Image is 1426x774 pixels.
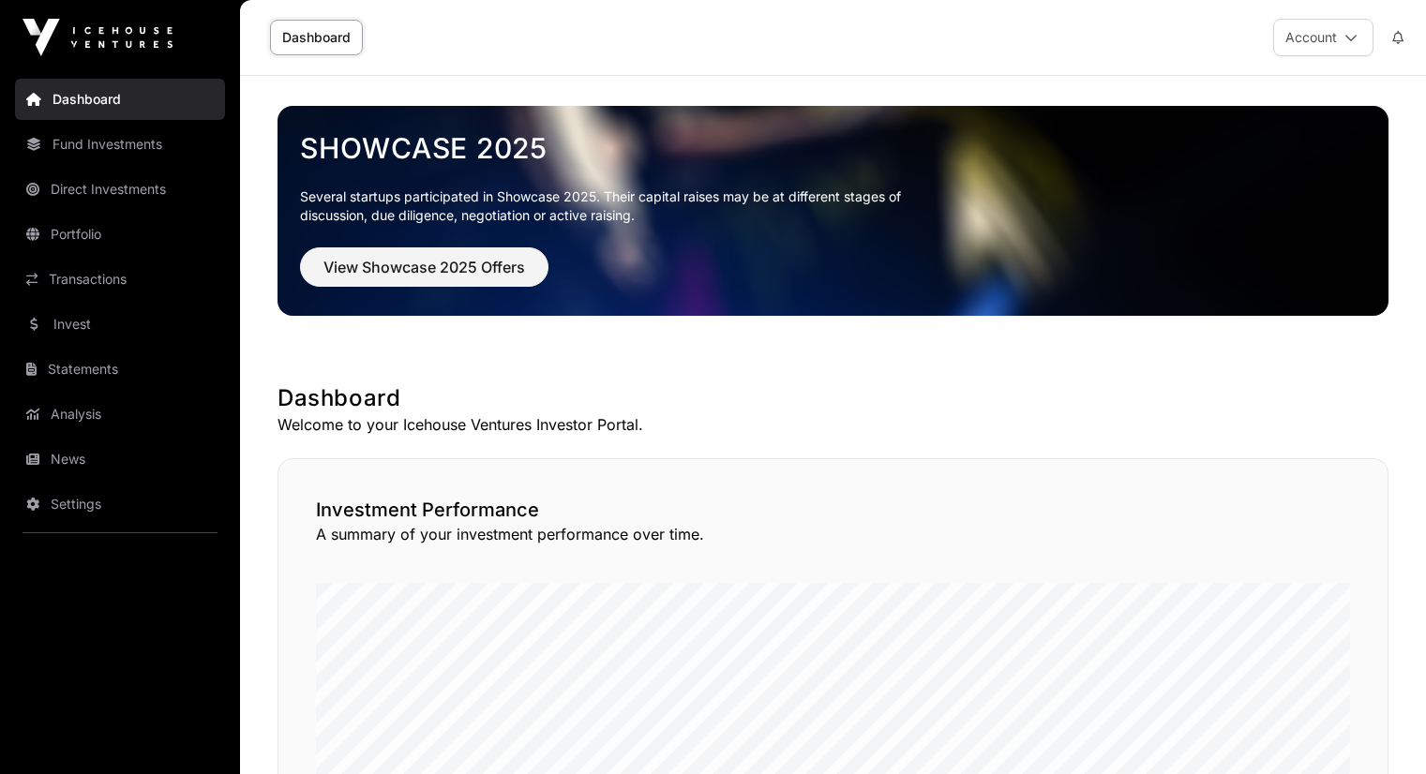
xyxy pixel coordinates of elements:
p: Welcome to your Icehouse Ventures Investor Portal. [278,413,1388,436]
a: Dashboard [15,79,225,120]
button: View Showcase 2025 Offers [300,247,548,287]
a: Portfolio [15,214,225,255]
a: Analysis [15,394,225,435]
a: Invest [15,304,225,345]
a: News [15,439,225,480]
h1: Dashboard [278,383,1388,413]
a: Transactions [15,259,225,300]
a: View Showcase 2025 Offers [300,266,548,285]
p: A summary of your investment performance over time. [316,523,1350,545]
a: Settings [15,484,225,525]
a: Showcase 2025 [300,131,1366,165]
iframe: Chat Widget [1332,684,1426,774]
button: Account [1273,19,1373,56]
img: Icehouse Ventures Logo [23,19,173,56]
a: Statements [15,349,225,390]
p: Several startups participated in Showcase 2025. Their capital raises may be at different stages o... [300,187,930,225]
span: View Showcase 2025 Offers [323,256,525,278]
a: Fund Investments [15,124,225,165]
a: Dashboard [270,20,363,55]
h2: Investment Performance [316,497,1350,523]
img: Showcase 2025 [278,106,1388,316]
a: Direct Investments [15,169,225,210]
